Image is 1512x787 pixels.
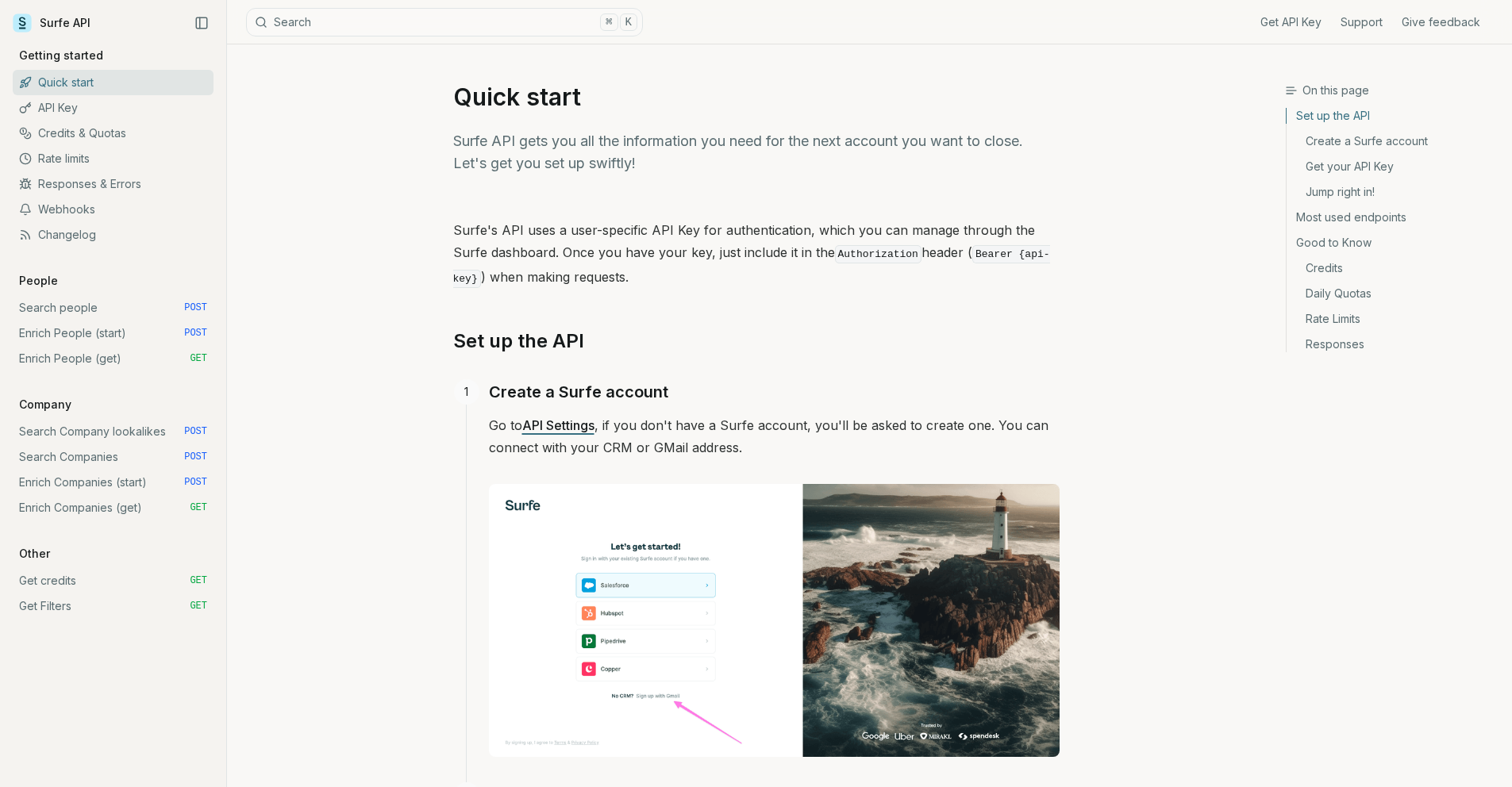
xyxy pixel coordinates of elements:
[190,352,207,365] span: GET
[190,11,214,35] button: Collapse Sidebar
[13,48,110,63] p: Getting started
[190,501,207,514] span: GET
[13,222,214,248] a: Changelog
[13,197,214,222] a: Webhooks
[246,8,643,36] button: Search⌘K
[620,13,637,31] kbd: K
[13,444,214,470] a: Search Companies POST
[13,171,214,197] a: Responses & Errors
[13,321,214,346] a: Enrich People (start) POST
[835,245,921,263] code: Authorization
[13,273,64,289] p: People
[1287,230,1499,255] a: Good to Know
[1402,14,1480,30] a: Give feedback
[489,484,1060,757] img: Image
[1287,332,1499,352] a: Responses
[184,327,207,340] span: POST
[184,301,207,314] span: POST
[13,593,214,619] a: Get Filters GET
[1287,129,1499,154] a: Create a Surfe account
[13,546,56,562] p: Other
[1287,306,1499,332] a: Rate Limits
[453,328,584,354] a: Set up the API
[13,495,214,520] a: Enrich Companies (get) GET
[1287,179,1499,205] a: Jump right in!
[1287,205,1499,230] a: Most used endpoints
[489,379,668,405] a: Create a Surfe account
[453,83,1060,111] h1: Quick start
[184,425,207,438] span: POST
[190,600,207,612] span: GET
[13,95,214,121] a: API Key
[184,451,207,463] span: POST
[13,346,214,371] a: Enrich People (get) GET
[489,414,1060,459] p: Go to , if you don't have a Surfe account, you'll be asked to create one. You can connect with yo...
[1285,83,1499,98] h3: On this page
[13,568,214,593] a: Get credits GET
[190,574,207,587] span: GET
[1341,14,1383,30] a: Support
[1287,154,1499,179] a: Get your API Key
[13,11,90,35] a: Surfe API
[184,476,207,489] span: POST
[1287,281,1499,306] a: Daily Quotas
[13,146,214,171] a: Rate limits
[13,295,214,321] a: Search people POST
[1287,255,1499,281] a: Credits
[600,13,617,31] kbd: ⌘
[453,219,1060,290] p: Surfe's API uses a user-specific API Key for authentication, which you can manage through the Sur...
[1260,14,1322,30] a: Get API Key
[13,419,214,444] a: Search Company lookalikes POST
[13,121,214,146] a: Credits & Quotas
[13,397,78,413] p: Company
[522,417,594,433] a: API Settings
[13,70,214,95] a: Quick start
[13,470,214,495] a: Enrich Companies (start) POST
[1287,108,1499,129] a: Set up the API
[453,130,1060,175] p: Surfe API gets you all the information you need for the next account you want to close. Let's get...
